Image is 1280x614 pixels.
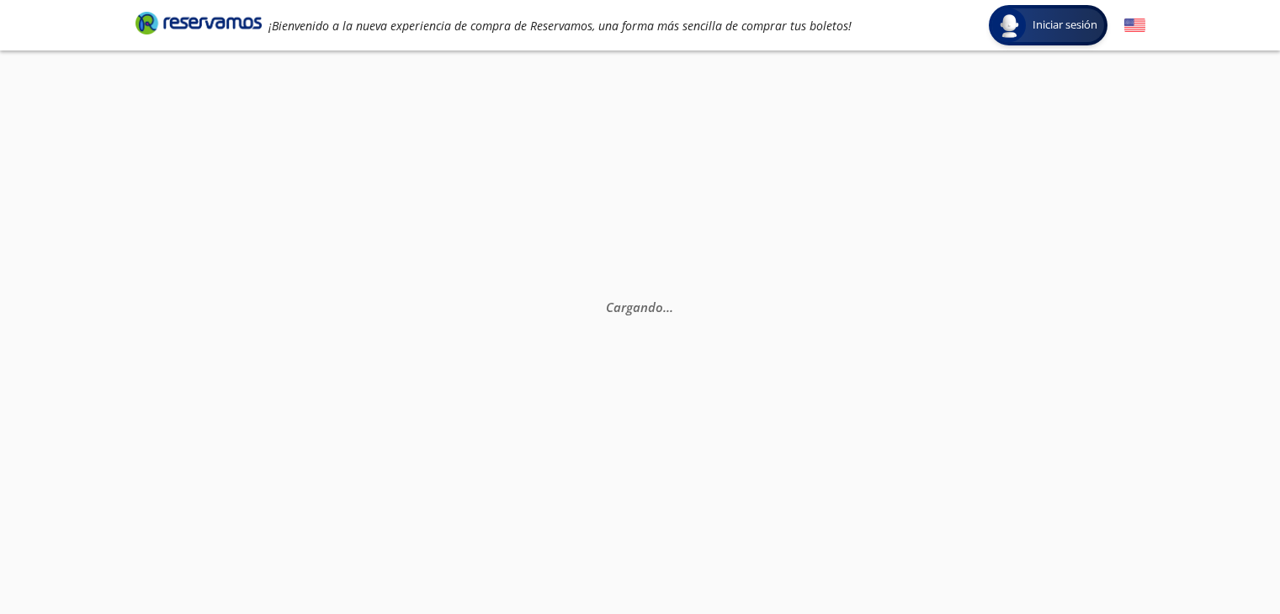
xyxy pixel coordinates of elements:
[1124,15,1145,36] button: English
[670,299,673,315] span: .
[135,10,262,35] i: Brand Logo
[667,299,670,315] span: .
[606,299,673,315] em: Cargando
[135,10,262,40] a: Brand Logo
[1026,17,1104,34] span: Iniciar sesión
[268,18,852,34] em: ¡Bienvenido a la nueva experiencia de compra de Reservamos, una forma más sencilla de comprar tus...
[663,299,667,315] span: .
